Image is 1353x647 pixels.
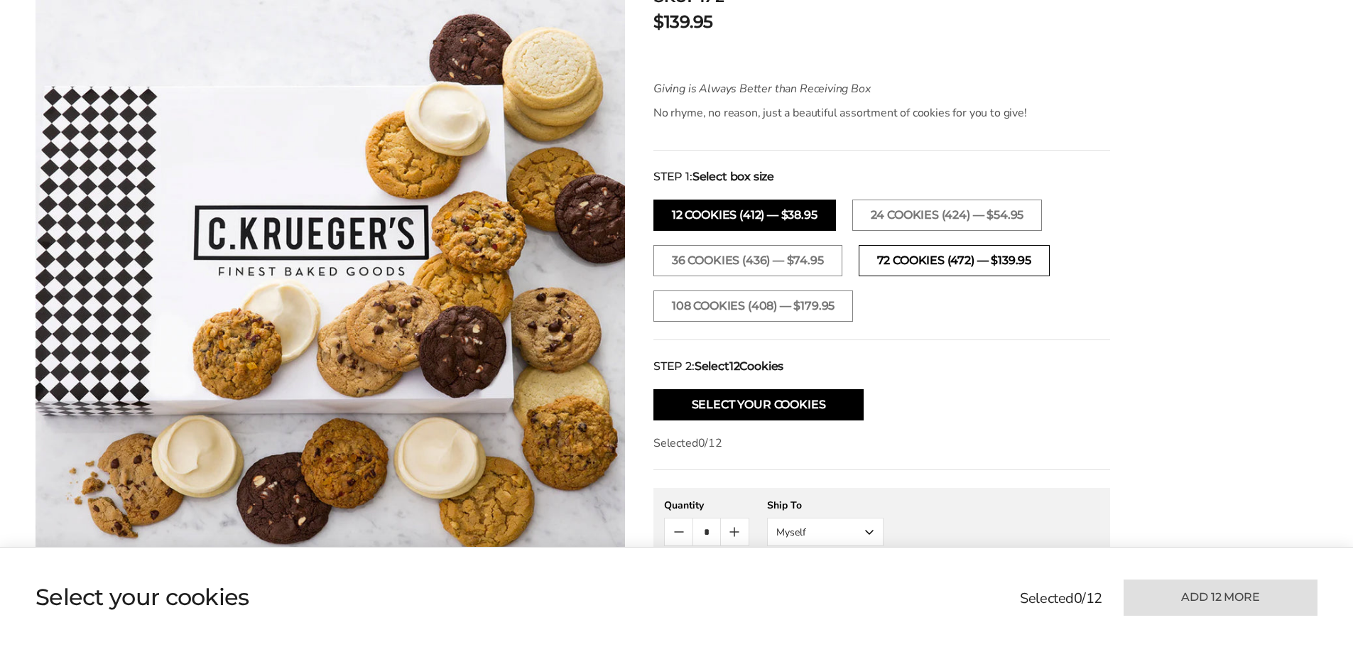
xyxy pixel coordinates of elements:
[1074,589,1082,608] span: 0
[653,200,836,231] button: 12 Cookies (412) — $38.95
[708,435,722,451] span: 12
[698,435,705,451] span: 0
[692,168,774,185] strong: Select box size
[729,359,740,373] span: 12
[653,245,842,276] button: 36 Cookies (436) — $74.95
[653,81,871,97] em: Giving is Always Better than Receiving Box
[859,245,1050,276] button: 72 Cookies (472) — $139.95
[695,358,783,375] strong: Select Cookies
[653,104,1042,121] p: No rhyme, no reason, just a beautiful assortment of cookies for you to give!
[653,435,1110,452] p: Selected /
[1086,589,1102,608] span: 12
[653,9,713,35] p: $139.95
[721,518,749,545] button: Count plus
[653,358,1110,375] div: STEP 2:
[852,200,1043,231] button: 24 Cookies (424) — $54.95
[664,499,749,512] div: Quantity
[1020,588,1102,609] p: Selected /
[11,593,147,636] iframe: Sign Up via Text for Offers
[665,518,692,545] button: Count minus
[653,389,864,420] button: Select Your Cookies
[653,168,1110,185] div: STEP 1:
[1124,580,1317,616] button: Add 12 more
[692,518,720,545] input: Quantity
[653,488,1110,593] gfm-form: New recipient
[767,518,884,546] button: Myself
[653,290,853,322] button: 108 Cookies (408) — $179.95
[767,499,884,512] div: Ship To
